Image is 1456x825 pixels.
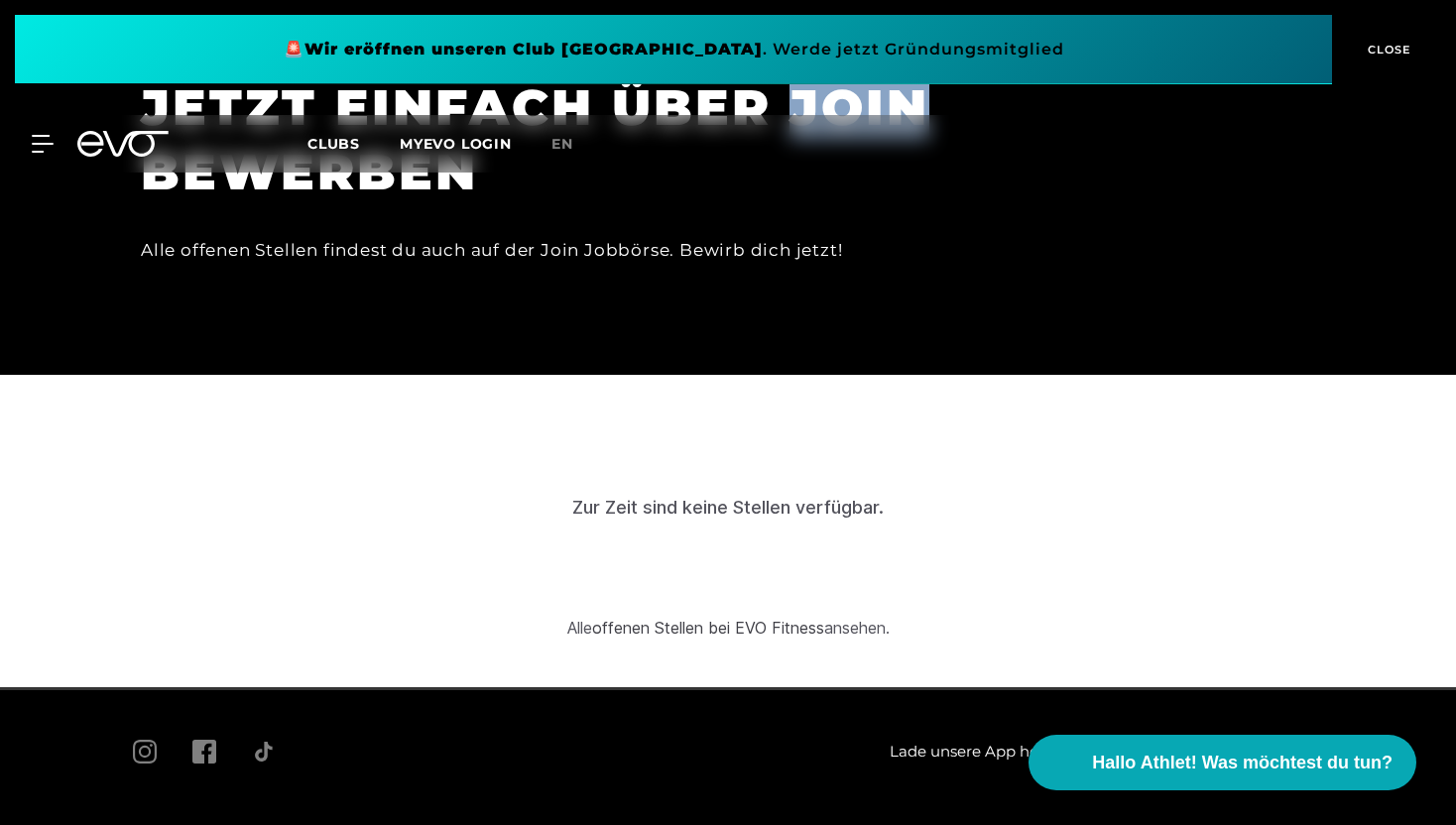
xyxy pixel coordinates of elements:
span: Clubs [307,135,360,153]
a: MYEVO LOGIN [400,135,512,153]
span: Lade unsere App herunter [890,741,1085,764]
span: CLOSE [1363,41,1411,59]
span: en [551,135,573,153]
a: Clubs [307,134,400,153]
a: en [551,133,597,156]
div: Alle ansehen. [567,616,890,640]
div: Alle offenen Stellen findest du auch auf der Join Jobbörse. Bewirb dich jetzt! [141,234,1033,266]
a: offenen Stellen bei EVO Fitness [592,618,824,638]
button: CLOSE [1332,15,1441,84]
button: Hallo Athlet! Was möchtest du tun? [1029,735,1416,790]
div: Zur Zeit sind keine Stellen verfügbar. [572,494,884,521]
span: Hallo Athlet! Was möchtest du tun? [1092,750,1393,776]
